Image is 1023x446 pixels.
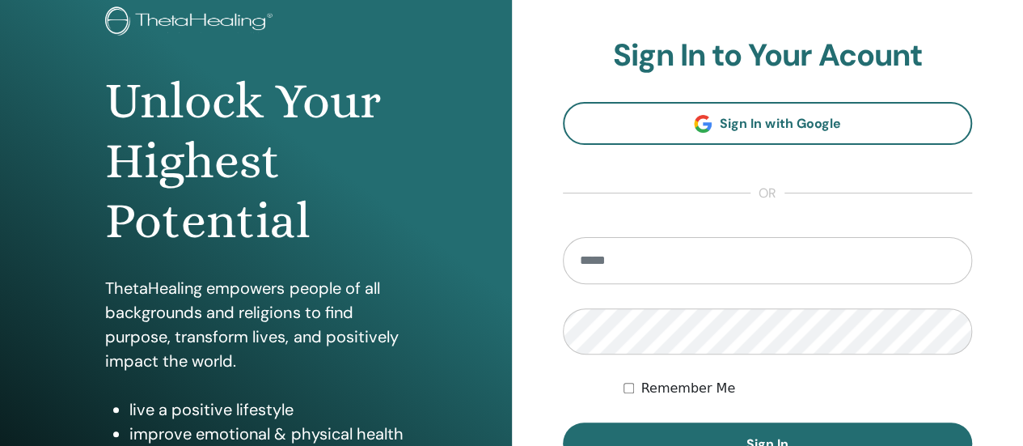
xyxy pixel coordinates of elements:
[750,184,784,203] span: or
[129,397,406,422] li: live a positive lifestyle
[563,102,973,145] a: Sign In with Google
[105,71,406,252] h1: Unlock Your Highest Potential
[640,379,735,398] label: Remember Me
[563,37,973,74] h2: Sign In to Your Acount
[105,276,406,373] p: ThetaHealing empowers people of all backgrounds and religions to find purpose, transform lives, a...
[129,422,406,446] li: improve emotional & physical health
[624,379,972,398] div: Keep me authenticated indefinitely or until I manually logout
[720,115,840,132] span: Sign In with Google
